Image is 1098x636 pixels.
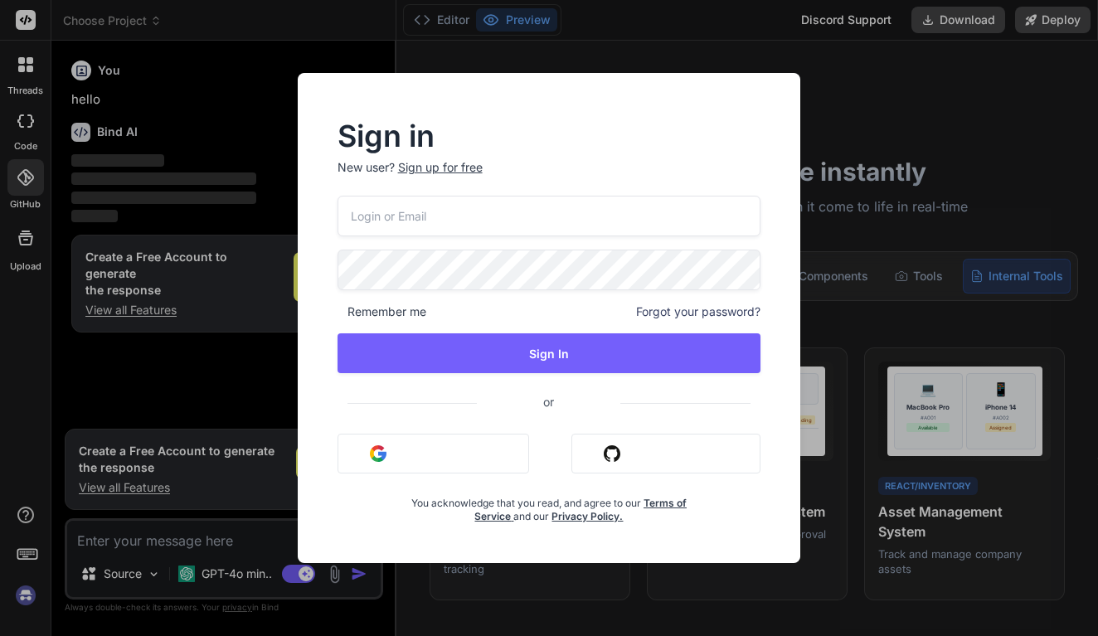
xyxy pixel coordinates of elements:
div: You acknowledge that you read, and agree to our and our [408,487,691,523]
button: Sign In [338,333,761,373]
a: Terms of Service [474,497,687,522]
img: github [604,445,620,462]
button: Sign in with Google [338,434,529,473]
img: google [370,445,386,462]
span: Forgot your password? [636,303,760,320]
span: or [477,381,620,422]
button: Sign in with Github [571,434,760,473]
span: Remember me [338,303,426,320]
input: Login or Email [338,196,761,236]
div: Sign up for free [398,159,483,176]
a: Privacy Policy. [551,510,623,522]
h2: Sign in [338,123,761,149]
p: New user? [338,159,761,196]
